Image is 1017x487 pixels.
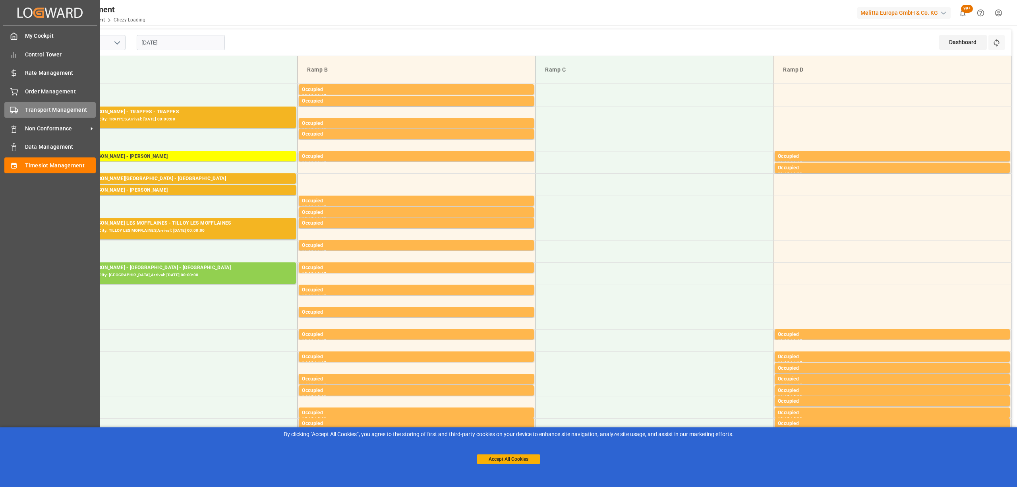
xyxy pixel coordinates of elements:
div: - [313,105,315,109]
button: open menu [111,37,123,49]
div: Pallets: 7,TU: 103,City: TRAPPES,Arrival: [DATE] 00:00:00 [64,116,293,123]
a: Rate Management [4,65,96,81]
div: Occupied [302,86,531,94]
div: - [789,339,791,342]
div: Ramp A [66,62,291,77]
div: 08:00 [302,94,313,97]
div: Transport [PERSON_NAME] - [PERSON_NAME] [64,153,293,161]
div: 13:15 [315,316,326,320]
div: 09:00 [315,128,326,131]
div: - [313,94,315,97]
div: 15:00 [315,395,326,398]
div: Transport [PERSON_NAME] - [PERSON_NAME] [64,186,293,194]
div: 14:45 [315,383,326,387]
div: Occupied [302,264,531,272]
a: My Cockpit [4,28,96,44]
div: 09:45 [791,161,802,164]
div: 14:30 [778,383,789,387]
div: Occupied [302,130,531,138]
div: - [313,294,315,298]
div: - [313,138,315,142]
div: 09:45 [778,172,789,176]
div: 09:15 [315,138,326,142]
div: - [313,227,315,231]
div: Occupied [778,409,1007,417]
div: 14:30 [791,373,802,376]
div: Occupied [302,97,531,105]
div: Ramp D [780,62,1005,77]
div: Occupied [778,365,1007,373]
div: Occupied [302,353,531,361]
div: - [313,217,315,220]
div: 09:30 [302,161,313,164]
div: - [789,383,791,387]
div: Transport [PERSON_NAME] - [GEOGRAPHIC_DATA] - [GEOGRAPHIC_DATA] [64,264,293,272]
div: - [789,406,791,409]
div: Occupied [302,409,531,417]
div: 15:15 [791,406,802,409]
div: 13:45 [791,339,802,342]
button: Help Center [972,4,990,22]
div: 14:30 [302,383,313,387]
span: 99+ [961,5,973,13]
div: Occupied [302,375,531,383]
div: - [313,339,315,342]
div: 15:00 [778,406,789,409]
div: Ramp B [304,62,529,77]
div: 14:45 [302,395,313,398]
div: 08:15 [302,105,313,109]
div: 14:15 [778,373,789,376]
div: 11:45 [315,250,326,253]
div: Occupied [302,286,531,294]
button: Melitta Europa GmbH & Co. KG [857,5,954,20]
div: Pallets: 5,TU: 389,City: TILLOY LES MOFFLAINES,Arrival: [DATE] 00:00:00 [64,227,293,234]
div: 08:45 [302,128,313,131]
div: Pallets: 1,TU: 380,City: [GEOGRAPHIC_DATA],Arrival: [DATE] 00:00:00 [64,194,293,201]
div: - [313,395,315,398]
a: Control Tower [4,47,96,62]
div: 13:00 [302,316,313,320]
div: - [789,161,791,164]
div: 08:30 [315,105,326,109]
div: 11:00 [315,217,326,220]
div: Occupied [302,420,531,428]
span: Data Management [25,143,96,151]
div: 15:15 [778,417,789,421]
div: - [313,250,315,253]
div: 14:45 [778,395,789,398]
div: Occupied [302,387,531,395]
div: 13:45 [315,339,326,342]
div: 12:00 [302,272,313,276]
div: - [313,272,315,276]
div: Transport [PERSON_NAME] LES MOFFLAINES - TILLOY LES MOFFLAINES [64,219,293,227]
div: Occupied [302,153,531,161]
div: By clicking "Accept All Cookies”, you agree to the storing of first and third-party cookies on yo... [6,430,1011,438]
span: Non Conformance [25,124,88,133]
div: - [313,361,315,365]
div: - [313,161,315,164]
div: Occupied [778,398,1007,406]
div: 15:15 [302,417,313,421]
div: Pallets: 2,TU: 169,City: [GEOGRAPHIC_DATA],Arrival: [DATE] 00:00:00 [64,272,293,279]
div: Pallets: 1,TU: 74,City: [GEOGRAPHIC_DATA],Arrival: [DATE] 00:00:00 [64,183,293,190]
div: - [313,128,315,131]
div: 09:30 [778,161,789,164]
div: Ramp C [542,62,767,77]
div: - [313,417,315,421]
span: My Cockpit [25,32,96,40]
input: DD-MM-YYYY [137,35,225,50]
a: Data Management [4,139,96,155]
div: Occupied [302,308,531,316]
div: 15:00 [791,395,802,398]
div: Melitta Europa GmbH & Co. KG [857,7,951,19]
div: 14:00 [778,361,789,365]
div: - [789,373,791,376]
div: 10:45 [315,205,326,209]
div: 11:15 [315,227,326,231]
div: Occupied [778,375,1007,383]
div: 12:30 [302,294,313,298]
div: 09:00 [302,138,313,142]
div: 15:30 [791,417,802,421]
div: - [789,172,791,176]
div: - [789,395,791,398]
